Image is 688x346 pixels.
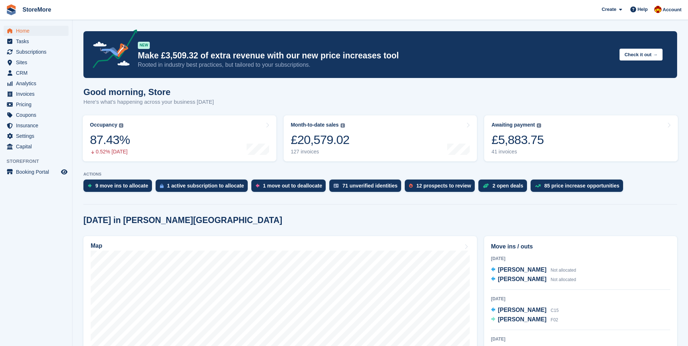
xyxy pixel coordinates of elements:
p: ACTIONS [83,172,677,177]
p: Make £3,509.32 of extra revenue with our new price increases tool [138,50,614,61]
span: Invoices [16,89,59,99]
a: StoreMore [20,4,54,16]
div: [DATE] [491,336,670,342]
span: CRM [16,68,59,78]
span: F02 [551,317,558,322]
div: 127 invoices [291,149,350,155]
img: icon-info-grey-7440780725fd019a000dd9b08b2336e03edf1995a4989e88bcd33f0948082b44.svg [537,123,541,128]
a: 85 price increase opportunities [531,180,627,195]
a: Preview store [60,168,69,176]
a: menu [4,99,69,110]
span: Insurance [16,120,59,131]
span: Not allocated [551,277,576,282]
a: Month-to-date sales £20,579.02 127 invoices [284,115,477,161]
span: Help [638,6,648,13]
div: Awaiting payment [491,122,535,128]
span: C15 [551,308,559,313]
a: menu [4,26,69,36]
img: icon-info-grey-7440780725fd019a000dd9b08b2336e03edf1995a4989e88bcd33f0948082b44.svg [119,123,123,128]
img: verify_identity-adf6edd0f0f0b5bbfe63781bf79b02c33cf7c696d77639b501bdc392416b5a36.svg [334,184,339,188]
div: £5,883.75 [491,132,544,147]
span: Create [602,6,616,13]
a: menu [4,141,69,152]
div: Occupancy [90,122,117,128]
span: Not allocated [551,268,576,273]
span: Analytics [16,78,59,88]
div: [DATE] [491,296,670,302]
a: 9 move ins to allocate [83,180,156,195]
a: 2 open deals [478,180,531,195]
div: 87.43% [90,132,130,147]
img: prospect-51fa495bee0391a8d652442698ab0144808aea92771e9ea1ae160a38d050c398.svg [409,184,413,188]
span: Sites [16,57,59,67]
a: menu [4,78,69,88]
a: Occupancy 87.43% 0.52% [DATE] [83,115,276,161]
img: icon-info-grey-7440780725fd019a000dd9b08b2336e03edf1995a4989e88bcd33f0948082b44.svg [341,123,345,128]
a: menu [4,120,69,131]
div: 85 price increase opportunities [544,183,619,189]
img: active_subscription_to_allocate_icon-d502201f5373d7db506a760aba3b589e785aa758c864c3986d89f69b8ff3... [160,184,164,188]
div: NEW [138,42,150,49]
h2: [DATE] in [PERSON_NAME][GEOGRAPHIC_DATA] [83,215,282,225]
span: Pricing [16,99,59,110]
div: 1 active subscription to allocate [167,183,244,189]
a: [PERSON_NAME] Not allocated [491,265,576,275]
div: £20,579.02 [291,132,350,147]
div: 1 move out to deallocate [263,183,322,189]
a: 1 active subscription to allocate [156,180,251,195]
a: [PERSON_NAME] F02 [491,315,558,325]
h2: Move ins / outs [491,242,670,251]
span: Account [663,6,681,13]
h2: Map [91,243,102,249]
a: Awaiting payment £5,883.75 41 invoices [484,115,678,161]
button: Check it out → [619,49,663,61]
a: [PERSON_NAME] Not allocated [491,275,576,284]
a: 12 prospects to review [405,180,478,195]
span: Booking Portal [16,167,59,177]
span: Capital [16,141,59,152]
span: Coupons [16,110,59,120]
a: menu [4,167,69,177]
img: move_outs_to_deallocate_icon-f764333ba52eb49d3ac5e1228854f67142a1ed5810a6f6cc68b1a99e826820c5.svg [256,184,259,188]
span: [PERSON_NAME] [498,267,547,273]
a: 71 unverified identities [329,180,405,195]
div: [DATE] [491,255,670,262]
span: [PERSON_NAME] [498,276,547,282]
span: Home [16,26,59,36]
span: [PERSON_NAME] [498,316,547,322]
p: Rooted in industry best practices, but tailored to your subscriptions. [138,61,614,69]
span: Tasks [16,36,59,46]
div: 9 move ins to allocate [95,183,148,189]
div: 41 invoices [491,149,544,155]
img: move_ins_to_allocate_icon-fdf77a2bb77ea45bf5b3d319d69a93e2d87916cf1d5bf7949dd705db3b84f3ca.svg [88,184,92,188]
img: price-adjustments-announcement-icon-8257ccfd72463d97f412b2fc003d46551f7dbcb40ab6d574587a9cd5c0d94... [87,29,137,71]
div: 0.52% [DATE] [90,149,130,155]
a: menu [4,131,69,141]
img: price_increase_opportunities-93ffe204e8149a01c8c9dc8f82e8f89637d9d84a8eef4429ea346261dce0b2c0.svg [535,184,541,188]
div: Month-to-date sales [291,122,339,128]
span: [PERSON_NAME] [498,307,547,313]
img: Store More Team [654,6,662,13]
div: 2 open deals [493,183,523,189]
img: stora-icon-8386f47178a22dfd0bd8f6a31ec36ba5ce8667c1dd55bd0f319d3a0aa187defe.svg [6,4,17,15]
p: Here's what's happening across your business [DATE] [83,98,214,106]
div: 71 unverified identities [342,183,397,189]
a: menu [4,36,69,46]
div: 12 prospects to review [416,183,471,189]
a: menu [4,110,69,120]
h1: Good morning, Store [83,87,214,97]
a: menu [4,89,69,99]
a: 1 move out to deallocate [251,180,329,195]
a: menu [4,57,69,67]
a: menu [4,68,69,78]
img: deal-1b604bf984904fb50ccaf53a9ad4b4a5d6e5aea283cecdc64d6e3604feb123c2.svg [483,183,489,188]
span: Subscriptions [16,47,59,57]
a: menu [4,47,69,57]
span: Storefront [7,158,72,165]
a: [PERSON_NAME] C15 [491,306,559,315]
span: Settings [16,131,59,141]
